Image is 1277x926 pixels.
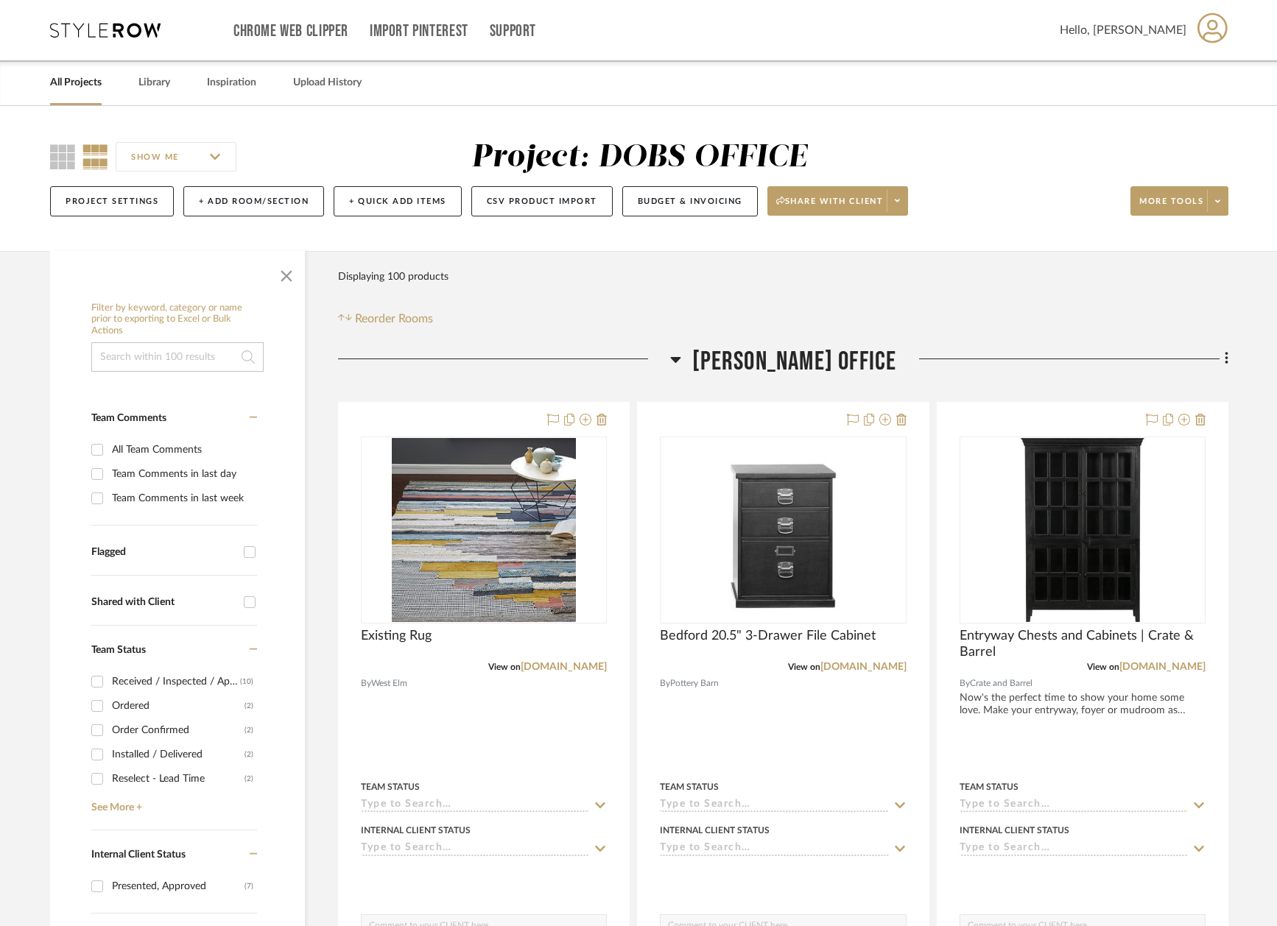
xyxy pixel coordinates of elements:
img: Bedford 20.5" 3-Drawer File Cabinet [680,438,886,622]
button: + Quick Add Items [334,186,462,216]
span: Internal Client Status [91,849,186,860]
div: Team Status [660,780,719,794]
span: Bedford 20.5" 3-Drawer File Cabinet [660,628,876,644]
span: Existing Rug [361,628,432,644]
div: Project: DOBS OFFICE [471,142,807,173]
span: Team Comments [91,413,166,423]
span: Team Status [91,645,146,655]
a: See More + [88,791,257,814]
input: Search within 100 results [91,342,264,372]
button: Share with client [767,186,909,216]
button: More tools [1130,186,1228,216]
div: Internal Client Status [960,824,1069,837]
div: Installed / Delivered [112,743,245,766]
a: [DOMAIN_NAME] [521,662,607,672]
div: Shared with Client [91,596,236,609]
div: Ordered [112,694,245,718]
a: Chrome Web Clipper [233,25,348,38]
span: Reorder Rooms [355,310,433,328]
a: Inspiration [207,73,256,93]
div: Team Status [361,780,420,794]
a: Import Pinterest [370,25,468,38]
a: Support [490,25,536,38]
a: All Projects [50,73,102,93]
button: Project Settings [50,186,174,216]
div: (2) [245,767,253,791]
span: Hello, [PERSON_NAME] [1060,21,1186,39]
span: View on [488,662,521,671]
div: Presented, Approved [112,874,245,898]
div: (2) [245,694,253,718]
div: Displaying 100 products [338,262,448,291]
img: Entryway Chests and Cabinets | Crate & Barrel [991,438,1175,622]
div: (10) [240,670,253,693]
div: (2) [245,718,253,742]
h6: Filter by keyword, category or name prior to exporting to Excel or Bulk Actions [91,303,264,337]
span: View on [788,662,820,671]
div: Team Comments in last week [112,487,253,510]
span: Pottery Barn [670,676,719,690]
div: Internal Client Status [361,824,471,837]
div: Team Status [960,780,1019,794]
input: Type to Search… [960,799,1188,813]
div: Flagged [91,546,236,559]
span: More tools [1139,196,1203,218]
img: Existing Rug [392,438,576,622]
button: + Add Room/Section [183,186,324,216]
div: Order Confirmed [112,718,245,742]
span: Crate and Barrel [970,676,1032,690]
a: Upload History [293,73,362,93]
input: Type to Search… [660,842,888,856]
div: (2) [245,743,253,766]
span: [PERSON_NAME] OFFICE [692,346,897,378]
span: View on [1087,662,1119,671]
span: West Elm [371,676,407,690]
a: [DOMAIN_NAME] [1119,662,1206,672]
input: Type to Search… [361,842,589,856]
span: Entryway Chests and Cabinets | Crate & Barrel [960,628,1206,660]
input: Type to Search… [960,842,1188,856]
div: Reselect - Lead Time [112,767,245,791]
div: All Team Comments [112,438,253,462]
div: Internal Client Status [660,824,770,837]
button: Close [272,258,301,288]
span: By [660,676,670,690]
span: Share with client [776,196,884,218]
button: Reorder Rooms [338,310,433,328]
div: (7) [245,874,253,898]
div: Team Comments in last day [112,462,253,486]
button: Budget & Invoicing [622,186,758,216]
span: By [960,676,970,690]
button: CSV Product Import [471,186,613,216]
a: Library [138,73,170,93]
div: Received / Inspected / Approved [112,670,240,693]
input: Type to Search… [361,799,589,813]
span: By [361,676,371,690]
input: Type to Search… [660,799,888,813]
a: [DOMAIN_NAME] [820,662,907,672]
